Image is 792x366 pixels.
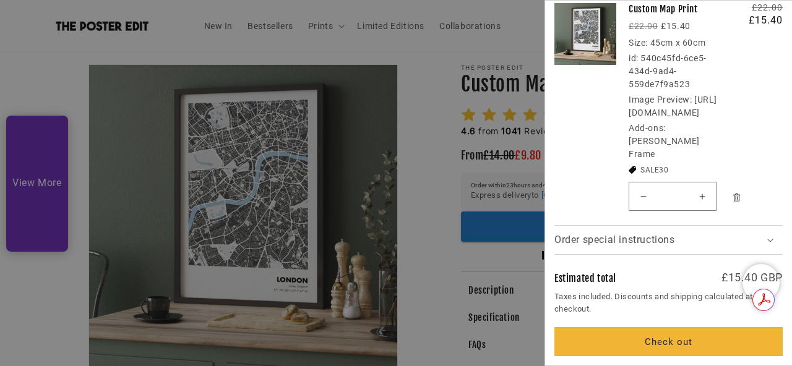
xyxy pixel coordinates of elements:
[721,272,783,283] p: £15.40 GBP
[629,21,658,31] s: £22.00
[554,291,783,315] small: Taxes included. Discounts and shipping calculated at checkout.
[629,38,648,48] dt: Size:
[629,136,700,159] dd: [PERSON_NAME] Frame
[554,235,675,245] span: Order special instructions
[554,273,616,283] h2: Estimated total
[554,327,783,356] button: Check out
[726,185,747,210] button: Remove Custom Map Print - 45cm x 60cm
[629,53,639,63] dt: id:
[629,164,727,176] li: SALE30
[657,182,688,211] input: Quantity for Custom Map Print
[650,38,706,48] dd: 45cm x 60cm
[554,226,783,254] summary: Order special instructions
[629,3,727,15] a: Custom Map Print
[629,95,692,104] dt: Image Preview:
[742,264,780,301] iframe: Chatra live chat
[629,164,727,176] ul: Discount
[661,21,691,31] strong: £15.40
[629,123,666,133] dt: Add-ons:
[629,53,707,89] dd: 540c45fd-6ce5-434d-9ad4-559de7f9a523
